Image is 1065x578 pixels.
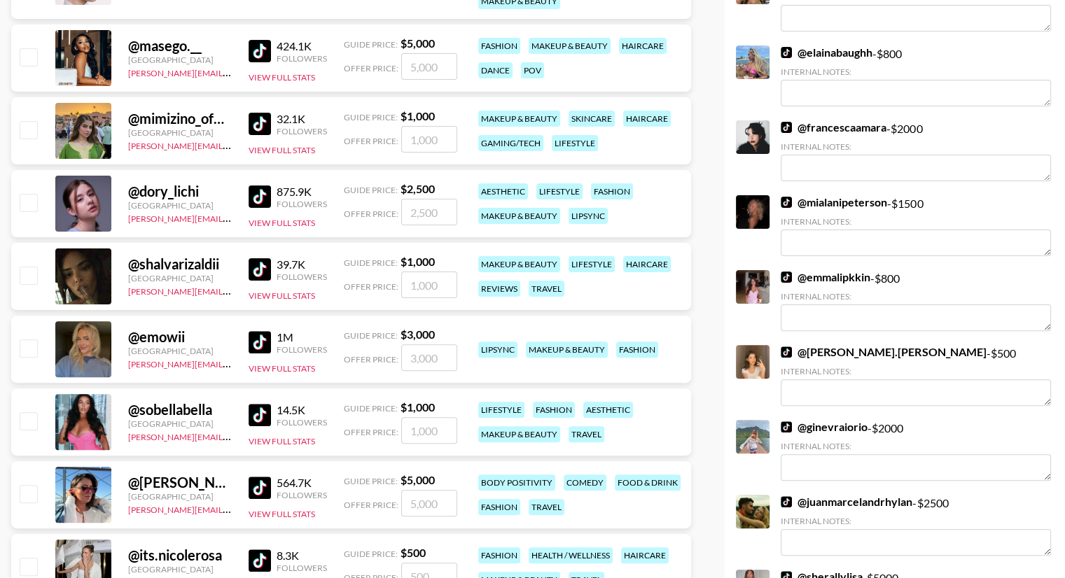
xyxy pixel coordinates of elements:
input: 5,000 [401,490,457,516]
div: [GEOGRAPHIC_DATA] [128,127,232,138]
button: View Full Stats [249,290,315,301]
span: Offer Price: [344,136,398,146]
span: Offer Price: [344,354,398,365]
div: [GEOGRAPHIC_DATA] [128,491,232,502]
div: [GEOGRAPHIC_DATA] [128,55,232,65]
div: makeup & beauty [478,256,560,272]
strong: $ 5,000 [401,473,435,486]
div: health / wellness [529,547,613,563]
div: haircare [621,547,669,563]
div: [GEOGRAPHIC_DATA] [128,564,232,575]
strong: $ 1,000 [401,400,435,414]
div: Followers [277,53,327,64]
div: Followers [277,563,327,573]
div: 14.5K [277,403,327,417]
div: - $ 1500 [781,195,1051,256]
strong: $ 5,000 [401,36,435,50]
img: TikTok [781,197,792,208]
button: View Full Stats [249,72,315,83]
div: - $ 2000 [781,420,1051,481]
div: fashion [478,547,520,563]
div: fashion [533,402,575,418]
div: Internal Notes: [781,366,1051,376]
div: aesthetic [478,183,528,199]
div: - $ 800 [781,270,1051,331]
div: Internal Notes: [781,66,1051,77]
div: makeup & beauty [529,38,611,54]
div: @ emowii [128,328,232,346]
span: Guide Price: [344,549,398,559]
div: makeup & beauty [478,111,560,127]
a: @elainabaughh [781,45,872,59]
div: reviews [478,281,520,297]
a: @juanmarcelandrhylan [781,495,912,509]
div: travel [569,426,604,442]
span: Guide Price: [344,330,398,341]
div: body positivity [478,474,555,491]
div: - $ 2500 [781,495,1051,556]
a: @[PERSON_NAME].[PERSON_NAME] [781,345,986,359]
div: dance [478,62,513,78]
div: aesthetic [583,402,633,418]
div: makeup & beauty [526,341,608,358]
div: lifestyle [536,183,583,199]
div: 564.7K [277,476,327,490]
div: lifestyle [478,402,524,418]
div: @ sobellabella [128,401,232,418]
button: View Full Stats [249,218,315,228]
div: @ shalvarizaldii [128,255,232,273]
div: food & drink [615,474,681,491]
div: haircare [623,111,671,127]
div: fashion [478,38,520,54]
div: pov [521,62,544,78]
div: Internal Notes: [781,141,1051,152]
div: lipsync [569,208,608,224]
div: comedy [564,474,606,491]
input: 3,000 [401,344,457,371]
a: [PERSON_NAME][EMAIL_ADDRESS][PERSON_NAME][DOMAIN_NAME] [128,429,402,442]
button: View Full Stats [249,145,315,155]
span: Offer Price: [344,281,398,292]
span: Guide Price: [344,403,398,414]
div: 39.7K [277,258,327,272]
input: 1,000 [401,272,457,298]
strong: $ 3,000 [401,327,435,341]
img: TikTok [249,549,271,572]
div: Followers [277,126,327,136]
img: TikTok [249,404,271,426]
span: Offer Price: [344,209,398,219]
div: Followers [277,272,327,282]
a: [PERSON_NAME][EMAIL_ADDRESS][PERSON_NAME][DOMAIN_NAME] [128,283,402,297]
span: Guide Price: [344,185,398,195]
div: - $ 800 [781,45,1051,106]
input: 1,000 [401,417,457,444]
a: [PERSON_NAME][EMAIL_ADDRESS][PERSON_NAME][DOMAIN_NAME] [128,356,402,369]
button: View Full Stats [249,436,315,446]
div: @ mimizino_official [128,110,232,127]
div: fashion [616,341,658,358]
a: [PERSON_NAME][EMAIL_ADDRESS][PERSON_NAME][DOMAIN_NAME] [128,211,402,224]
div: Followers [277,199,327,209]
div: fashion [591,183,633,199]
img: TikTok [249,477,271,499]
div: @ masego.__ [128,37,232,55]
div: [GEOGRAPHIC_DATA] [128,200,232,211]
div: Internal Notes: [781,441,1051,451]
div: Followers [277,344,327,355]
div: @ dory_lichi [128,183,232,200]
img: TikTok [249,40,271,62]
div: [GEOGRAPHIC_DATA] [128,418,232,429]
div: 1M [277,330,327,344]
div: @ [PERSON_NAME].mackenzlee [128,474,232,491]
img: TikTok [781,272,792,283]
img: TikTok [781,421,792,432]
div: [GEOGRAPHIC_DATA] [128,346,232,356]
a: @francescaamara [781,120,886,134]
strong: $ 500 [401,546,426,559]
a: [PERSON_NAME][EMAIL_ADDRESS][PERSON_NAME][DOMAIN_NAME] [128,502,402,515]
input: 1,000 [401,126,457,153]
div: Internal Notes: [781,516,1051,526]
div: Internal Notes: [781,216,1051,227]
div: Followers [277,490,327,500]
strong: $ 1,000 [401,109,435,122]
